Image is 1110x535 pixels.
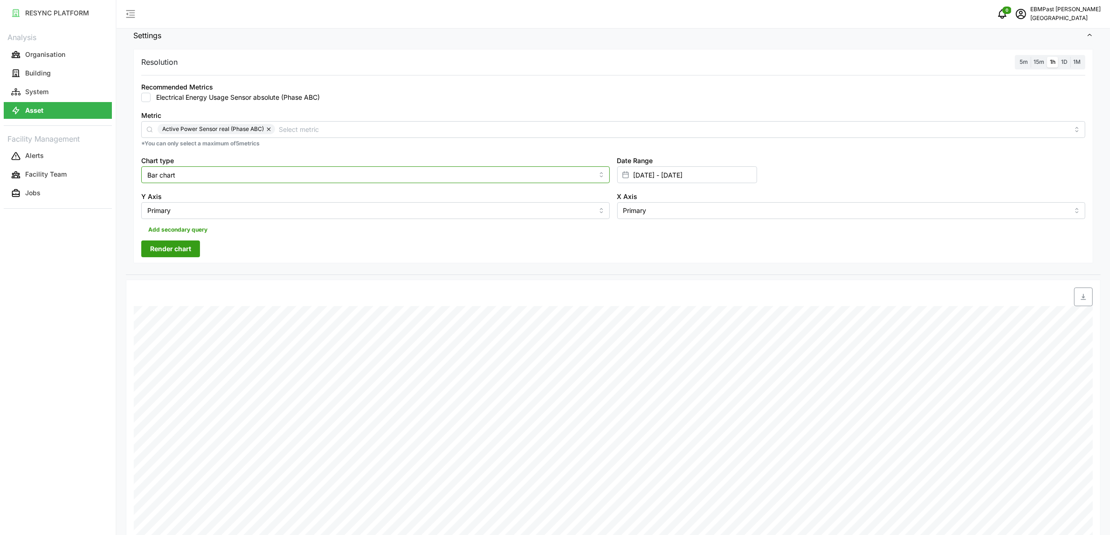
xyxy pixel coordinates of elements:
p: Facility Team [25,170,67,179]
span: Add secondary query [148,223,207,236]
button: Alerts [4,148,112,165]
button: System [4,83,112,100]
button: Building [4,65,112,82]
button: Jobs [4,185,112,202]
p: Facility Management [4,131,112,145]
label: Metric [141,110,161,121]
input: Select date range [617,166,757,183]
p: Alerts [25,151,44,160]
span: 0 [1006,7,1008,14]
a: RESYNC PLATFORM [4,4,112,22]
span: 5m [1020,58,1028,65]
span: 1h [1050,58,1055,65]
button: Organisation [4,46,112,63]
div: Settings [126,47,1101,274]
button: Settings [126,24,1101,47]
a: Alerts [4,147,112,165]
button: RESYNC PLATFORM [4,5,112,21]
p: Building [25,69,51,78]
div: Recommended Metrics [141,82,213,92]
input: Select X axis [617,202,1086,219]
span: 1M [1073,58,1081,65]
input: Select chart type [141,166,610,183]
button: Asset [4,102,112,119]
label: Y Axis [141,192,162,202]
label: X Axis [617,192,638,202]
a: Building [4,64,112,82]
p: EBMPast [PERSON_NAME] [1030,5,1101,14]
p: Jobs [25,188,41,198]
button: notifications [993,5,1012,23]
p: Asset [25,106,43,115]
button: Facility Team [4,166,112,183]
p: System [25,87,48,96]
a: Jobs [4,184,112,203]
label: Electrical Energy Usage Sensor absolute (Phase ABC) [151,93,320,102]
span: Settings [133,24,1086,47]
span: 1D [1061,58,1068,65]
a: Asset [4,101,112,120]
input: Select Y axis [141,202,610,219]
a: System [4,82,112,101]
p: [GEOGRAPHIC_DATA] [1030,14,1101,23]
p: Analysis [4,30,112,43]
button: Render chart [141,240,200,257]
p: Resolution [141,56,178,68]
span: Render chart [150,241,191,257]
p: Organisation [25,50,65,59]
span: 15m [1034,58,1044,65]
a: Organisation [4,45,112,64]
input: Select metric [279,124,1069,134]
p: RESYNC PLATFORM [25,8,89,18]
button: Add secondary query [141,223,214,237]
span: Active Power Sensor real (Phase ABC) [162,124,264,134]
label: Chart type [141,156,174,166]
p: *You can only select a maximum of 5 metrics [141,140,1085,148]
button: schedule [1012,5,1030,23]
label: Date Range [617,156,653,166]
a: Facility Team [4,165,112,184]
